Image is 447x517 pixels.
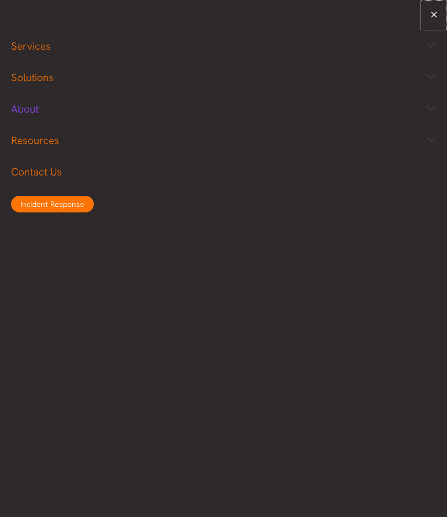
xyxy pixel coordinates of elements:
button: Toggle menu [411,30,445,62]
span: Contact Us [11,165,62,179]
span: Resources [11,134,59,147]
span: About [11,102,39,116]
span: Solutions [11,71,54,84]
button: Toggle menu [411,93,445,125]
button: Toggle menu [411,62,445,93]
button: Toggle menu [411,125,445,156]
a: Incident Response [11,196,94,212]
span: Services [11,39,51,53]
